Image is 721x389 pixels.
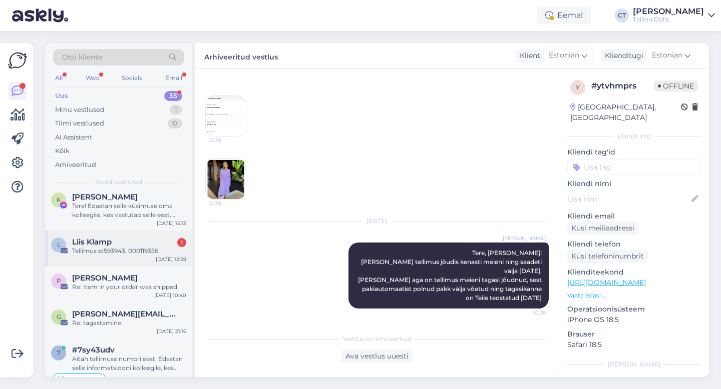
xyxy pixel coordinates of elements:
[567,304,701,314] p: Operatsioonisüsteem
[55,146,70,156] div: Kõik
[567,221,638,235] div: Küsi meiliaadressi
[567,239,701,249] p: Kliendi telefon
[72,282,186,291] div: Re: Item in your order was shipped!
[164,91,182,101] div: 35
[72,192,138,201] span: Karmel Virkus
[84,71,101,84] div: Web
[209,136,246,144] span: 12:38
[567,314,701,325] p: iPhone OS 18.5
[72,354,186,372] div: Aitäh tellimuse numbri eest. Edastan selle informatsiooni kolleegile, kes tegeleb teie küsimusega.
[567,291,701,300] p: Vaata edasi ...
[503,234,546,242] span: [PERSON_NAME]
[170,105,182,115] div: 1
[57,196,61,203] span: K
[570,102,681,123] div: [GEOGRAPHIC_DATA], [GEOGRAPHIC_DATA]
[206,159,246,199] img: Attachment
[205,216,549,225] div: [DATE]
[154,291,186,299] div: [DATE] 10:40
[55,118,104,128] div: Tiimi vestlused
[591,80,654,92] div: # ytvhmprs
[55,105,105,115] div: Minu vestlused
[567,249,648,263] div: Küsi telefoninumbrit
[55,160,96,170] div: Arhiveeritud
[57,241,61,248] span: L
[567,375,701,385] p: Märkmed
[601,50,643,61] div: Klienditugi
[157,327,186,335] div: [DATE] 21:16
[206,96,246,136] img: Attachment
[576,83,580,91] span: y
[341,349,413,363] div: Ava vestlus uuesti
[96,177,142,186] span: Uued vestlused
[567,147,701,157] p: Kliendi tag'id
[120,71,144,84] div: Socials
[72,273,138,282] span: pirjo H
[55,91,68,101] div: Uus
[567,211,701,221] p: Kliendi email
[567,278,646,287] a: [URL][DOMAIN_NAME]
[652,50,682,61] span: Estonian
[343,334,412,343] span: Vestlus on arhiveeritud
[55,132,92,142] div: AI Assistent
[633,15,704,23] div: Tallinn Dolls
[157,219,186,227] div: [DATE] 15:13
[516,50,540,61] div: Klient
[204,49,278,62] label: Arhiveeritud vestlus
[62,52,102,62] span: Otsi kliente
[72,201,186,219] div: Tere! Edastan selle küsimuse oma kolleegile, kes vastutab selle eest. Vastus tuleb siia meie tööa...
[72,318,186,327] div: Re: tagastamine
[72,309,176,318] span: galina.parve@gmail.com
[156,255,186,263] div: [DATE] 12:59
[57,277,61,284] span: p
[72,246,186,255] div: Tellimus st593943, 000119356
[508,309,546,316] span: 10:36
[8,51,27,70] img: Askly Logo
[567,360,701,369] div: [PERSON_NAME]
[72,345,115,354] span: #7sy43udv
[567,132,701,141] div: Kliendi info
[567,267,701,277] p: Klienditeekond
[615,8,629,22] div: CT
[633,7,704,15] div: [PERSON_NAME]
[53,71,65,84] div: All
[168,118,182,128] div: 0
[567,339,701,350] p: Safari 18.5
[549,50,579,61] span: Estonian
[568,193,689,204] input: Lisa nimi
[633,7,715,23] a: [PERSON_NAME]Tallinn Dolls
[57,313,61,320] span: g
[537,6,591,24] div: Eemal
[567,178,701,189] p: Kliendi nimi
[654,80,698,91] span: Offline
[58,375,101,381] span: bliss m suurus
[57,349,61,356] span: 7
[177,238,186,247] div: 1
[567,329,701,339] p: Brauser
[209,199,246,207] span: 12:38
[163,71,184,84] div: Email
[72,237,112,246] span: Liis Klamp
[567,159,701,174] input: Lisa tag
